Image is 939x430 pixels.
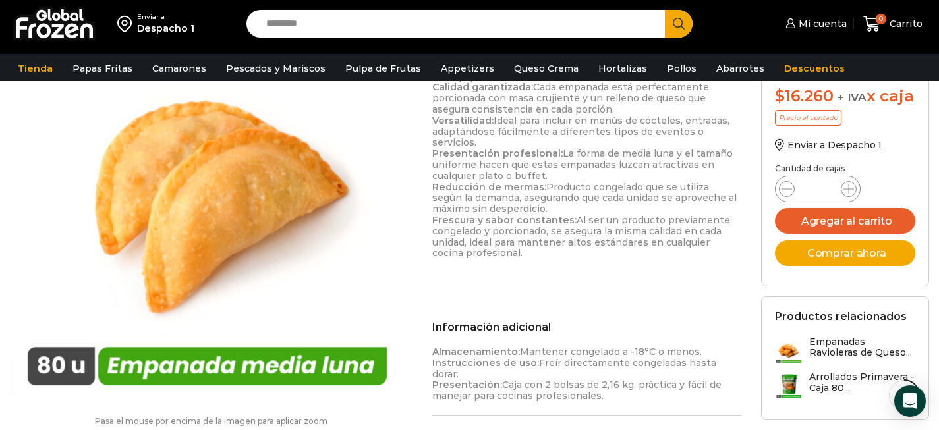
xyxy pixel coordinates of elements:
h2: Información adicional [432,321,741,333]
a: Pescados y Mariscos [219,56,332,81]
a: Pollos [660,56,703,81]
strong: Presentación: [432,379,502,390]
span: Mi cuenta [795,17,847,30]
strong: Frescura y sabor constantes: [432,214,577,226]
a: Camarones [146,56,213,81]
a: Pulpa de Frutas [339,56,428,81]
div: Despacho 1 [137,22,194,35]
p: Precio al contado [775,110,841,126]
a: 0 Carrito [860,9,926,40]
p: Producto congelado y listo para freír, eliminando la necesidad de preparación previa y permitiend... [432,16,741,259]
button: Search button [665,10,693,38]
span: + IVA [838,91,867,104]
strong: Versatilidad: [432,115,494,126]
img: empanada-media-luna [10,9,405,404]
img: address-field-icon.svg [117,13,137,35]
button: Comprar ahora [775,240,915,266]
button: Agregar al carrito [775,208,915,234]
a: Descuentos [778,56,851,81]
strong: Reducción de mermas: [432,181,546,193]
span: Enviar a Despacho 1 [787,139,882,151]
h3: Arrollados Primavera - Caja 80... [809,371,915,394]
a: Appetizers [434,56,501,81]
bdi: 16.260 [775,86,833,105]
a: Tienda [11,56,59,81]
div: x caja [775,87,915,106]
a: Empanadas Ravioleras de Queso... [775,336,915,365]
strong: Presentación profesional: [432,148,563,159]
a: Enviar a Despacho 1 [775,139,882,151]
a: Hortalizas [592,56,654,81]
h2: Productos relacionados [775,310,907,323]
span: Carrito [886,17,923,30]
p: Cantidad de cajas [775,164,915,173]
strong: Almacenamiento: [432,346,520,358]
a: Mi cuenta [782,11,847,37]
strong: Calidad garantizada: [432,81,533,93]
span: $ [775,86,785,105]
a: Queso Crema [507,56,585,81]
a: Papas Fritas [66,56,139,81]
a: Arrollados Primavera - Caja 80... [775,371,915,400]
p: Mantener congelado a -18°C o menos. Freír directamente congeladas hasta dorar. Caja con 2 bolsas ... [432,346,741,402]
h3: Empanadas Ravioleras de Queso... [809,336,915,359]
div: Enviar a [137,13,194,22]
div: Open Intercom Messenger [894,385,926,417]
strong: Instrucciones de uso: [432,357,539,369]
a: Abarrotes [710,56,771,81]
p: Pasa el mouse por encima de la imagen para aplicar zoom [10,417,413,426]
span: 0 [876,14,886,24]
input: Product quantity [805,180,830,198]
